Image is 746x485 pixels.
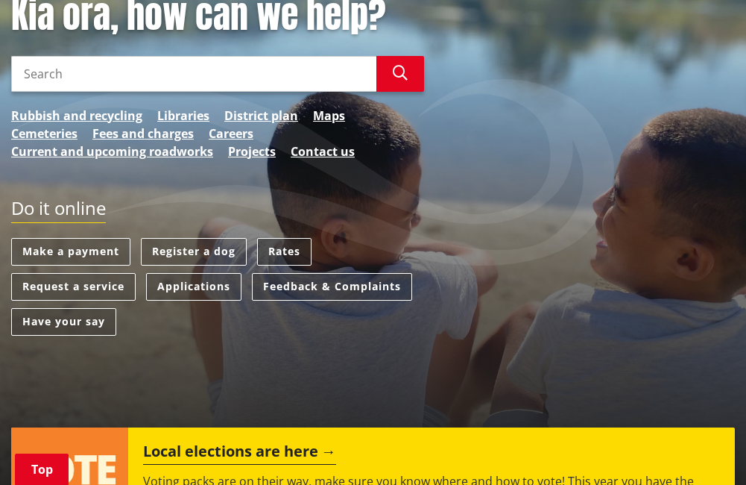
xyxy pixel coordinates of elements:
[11,238,130,266] a: Make a payment
[146,273,241,301] a: Applications
[209,125,253,143] a: Careers
[157,107,209,125] a: Libraries
[677,422,731,476] iframe: Messenger Launcher
[11,143,213,160] a: Current and upcoming roadworks
[11,107,142,125] a: Rubbish and recycling
[252,273,412,301] a: Feedback & Complaints
[11,308,116,336] a: Have your say
[143,442,336,465] h2: Local elections are here
[11,56,376,92] input: Search input
[313,107,345,125] a: Maps
[141,238,247,266] a: Register a dog
[11,273,136,301] a: Request a service
[11,125,78,143] a: Cemeteries
[224,107,298,125] a: District plan
[257,238,312,266] a: Rates
[228,143,276,160] a: Projects
[291,143,355,160] a: Contact us
[15,454,69,485] a: Top
[92,125,194,143] a: Fees and charges
[11,198,106,224] h2: Do it online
